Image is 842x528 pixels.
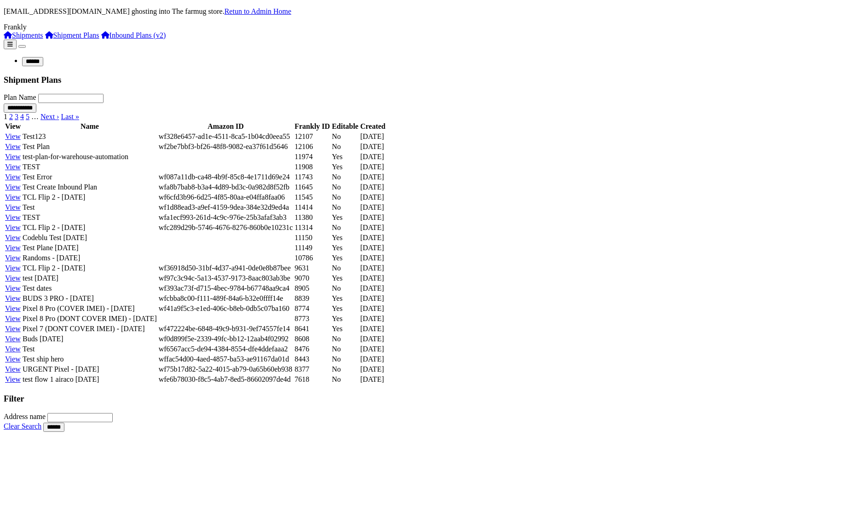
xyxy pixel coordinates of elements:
td: [DATE] [360,213,386,222]
td: 11380 [294,213,330,222]
a: View [5,335,21,343]
td: [DATE] [360,375,386,384]
a: Next › [40,113,59,121]
td: [DATE] [360,344,386,354]
td: Yes [331,294,359,303]
td: 11150 [294,233,330,242]
td: No [331,264,359,273]
td: test [DATE] [22,274,157,283]
td: 12106 [294,142,330,151]
td: 8608 [294,334,330,344]
a: View [5,132,21,140]
td: Test Plan [22,142,157,151]
td: [DATE] [360,355,386,364]
a: View [5,183,21,191]
a: Shipment Plans [45,31,99,39]
td: Yes [331,314,359,323]
td: No [331,142,359,151]
td: [DATE] [360,274,386,283]
td: 8377 [294,365,330,374]
a: View [5,244,21,252]
td: wf0d899f5e-2339-49fc-bb12-12aab4f02992 [158,334,294,344]
label: Address name [4,413,46,420]
td: wfe6b78030-f8c5-4ab7-8ed5-86602097de4d [158,375,294,384]
td: wf328e6457-ad1e-4511-8ca5-1b04cd0eea55 [158,132,294,141]
td: [DATE] [360,334,386,344]
a: Retun to Admin Home [225,7,291,15]
td: 11314 [294,223,330,232]
td: wf75b17d82-5a22-4015-ab79-0a65b60eb938 [158,365,294,374]
td: 11743 [294,172,330,182]
th: Editable [331,122,359,131]
td: [DATE] [360,243,386,253]
td: [DATE] [360,365,386,374]
td: 11645 [294,183,330,192]
td: Buds [DATE] [22,334,157,344]
td: Test Plane [DATE] [22,243,157,253]
a: View [5,163,21,171]
td: 8773 [294,314,330,323]
td: [DATE] [360,324,386,333]
a: 5 [26,113,29,121]
a: View [5,345,21,353]
a: View [5,173,21,181]
td: 8641 [294,324,330,333]
a: View [5,365,21,373]
td: Yes [331,304,359,313]
th: Created [360,122,386,131]
nav: pager [4,113,838,121]
td: 12107 [294,132,330,141]
h3: Filter [4,394,838,404]
td: No [331,203,359,212]
td: Test123 [22,132,157,141]
td: wf36918d50-31bf-4d37-a941-0de0e8b87bee [158,264,294,273]
td: No [331,375,359,384]
a: View [5,213,21,221]
a: View [5,315,21,322]
td: wf087a11db-ca48-4b9f-85c8-4e1711d69e24 [158,172,294,182]
td: [DATE] [360,294,386,303]
td: [DATE] [360,172,386,182]
td: test flow 1 airaco [DATE] [22,375,157,384]
td: [DATE] [360,304,386,313]
td: Yes [331,324,359,333]
td: [DATE] [360,162,386,172]
th: Frankly ID [294,122,330,131]
td: wf6cfd3b96-6d25-4f85-80aa-e04ffa8faa06 [158,193,294,202]
td: Test ship hero [22,355,157,364]
td: [DATE] [360,152,386,161]
td: Yes [331,162,359,172]
td: Test [22,203,157,212]
td: 11908 [294,162,330,172]
a: View [5,153,21,161]
td: Test [22,344,157,354]
th: Name [22,122,157,131]
button: Toggle navigation [18,45,26,48]
span: … [31,113,39,121]
h3: Shipment Plans [4,75,838,85]
a: View [5,224,21,231]
td: 10786 [294,253,330,263]
a: Last » [61,113,79,121]
td: 11414 [294,203,330,212]
a: View [5,304,21,312]
td: No [331,284,359,293]
a: Clear Search [4,422,41,430]
td: [DATE] [360,183,386,192]
td: wfa8b7bab8-b3a4-4d89-bd3c-0a982d8f52fb [158,183,294,192]
a: Shipments [4,31,43,39]
td: Yes [331,152,359,161]
td: [DATE] [360,264,386,273]
a: View [5,234,21,241]
td: 11149 [294,243,330,253]
td: 11545 [294,193,330,202]
th: View [5,122,21,131]
td: wffac54d00-4aed-4857-ba53-ae91167da01d [158,355,294,364]
td: Test Create Inbound Plan [22,183,157,192]
a: View [5,294,21,302]
td: No [331,193,359,202]
td: TEST [22,213,157,222]
td: Pixel 8 Pro (DONT COVER IMEI) - [DATE] [22,314,157,323]
td: wf393ac73f-d715-4bec-9784-b67748aa9ca4 [158,284,294,293]
td: Yes [331,213,359,222]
